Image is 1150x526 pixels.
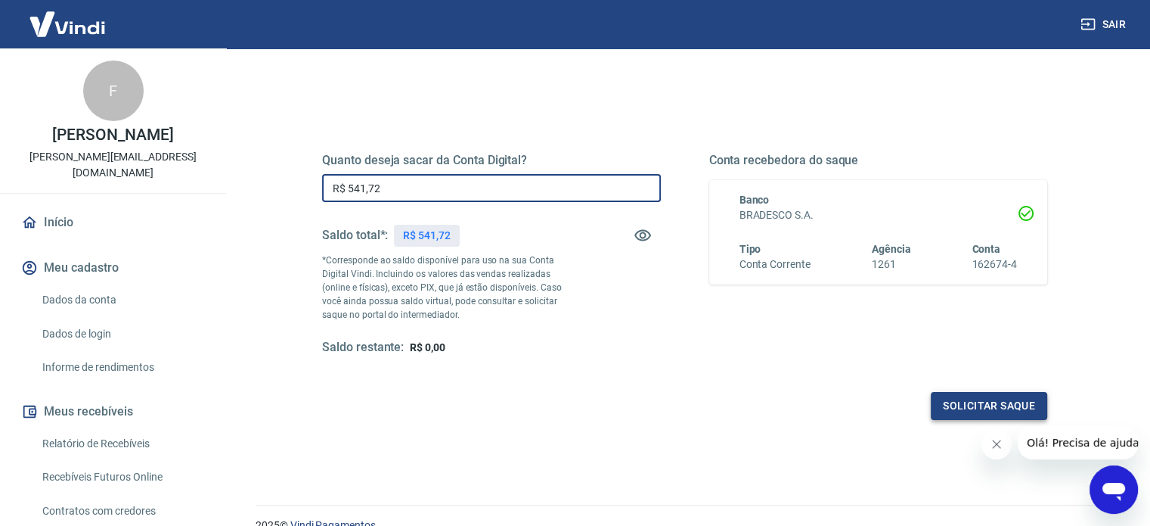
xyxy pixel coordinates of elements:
[83,61,144,121] div: F
[931,392,1047,420] button: Solicitar saque
[36,285,208,316] a: Dados da conta
[709,153,1048,168] h5: Conta recebedora do saque
[18,251,208,285] button: Meu cadastro
[1018,426,1138,459] iframe: Mensagem da empresa
[972,257,1017,272] h6: 162674-4
[1090,465,1138,514] iframe: Botão para abrir a janela de mensagens
[872,243,911,255] span: Agência
[972,243,1000,255] span: Conta
[739,194,770,206] span: Banco
[872,257,911,272] h6: 1261
[36,352,208,383] a: Informe de rendimentos
[739,243,761,255] span: Tipo
[1077,11,1132,39] button: Sair
[322,153,661,168] h5: Quanto deseja sacar da Conta Digital?
[9,11,127,23] span: Olá! Precisa de ajuda?
[322,340,404,356] h5: Saldo restante:
[12,149,214,181] p: [PERSON_NAME][EMAIL_ADDRESS][DOMAIN_NAME]
[36,319,208,350] a: Dados de login
[410,341,445,353] span: R$ 0,00
[403,228,451,244] p: R$ 541,72
[52,127,173,143] p: [PERSON_NAME]
[18,206,208,239] a: Início
[322,228,388,243] h5: Saldo total*:
[36,462,208,493] a: Recebíveis Futuros Online
[18,1,116,47] img: Vindi
[739,257,811,272] h6: Conta Corrente
[739,207,1018,223] h6: BRADESCO S.A.
[981,429,1012,459] iframe: Fechar mensagem
[322,254,576,322] p: *Corresponde ao saldo disponível para uso na sua Conta Digital Vindi. Incluindo os valores das ve...
[18,395,208,428] button: Meus recebíveis
[36,428,208,459] a: Relatório de Recebíveis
